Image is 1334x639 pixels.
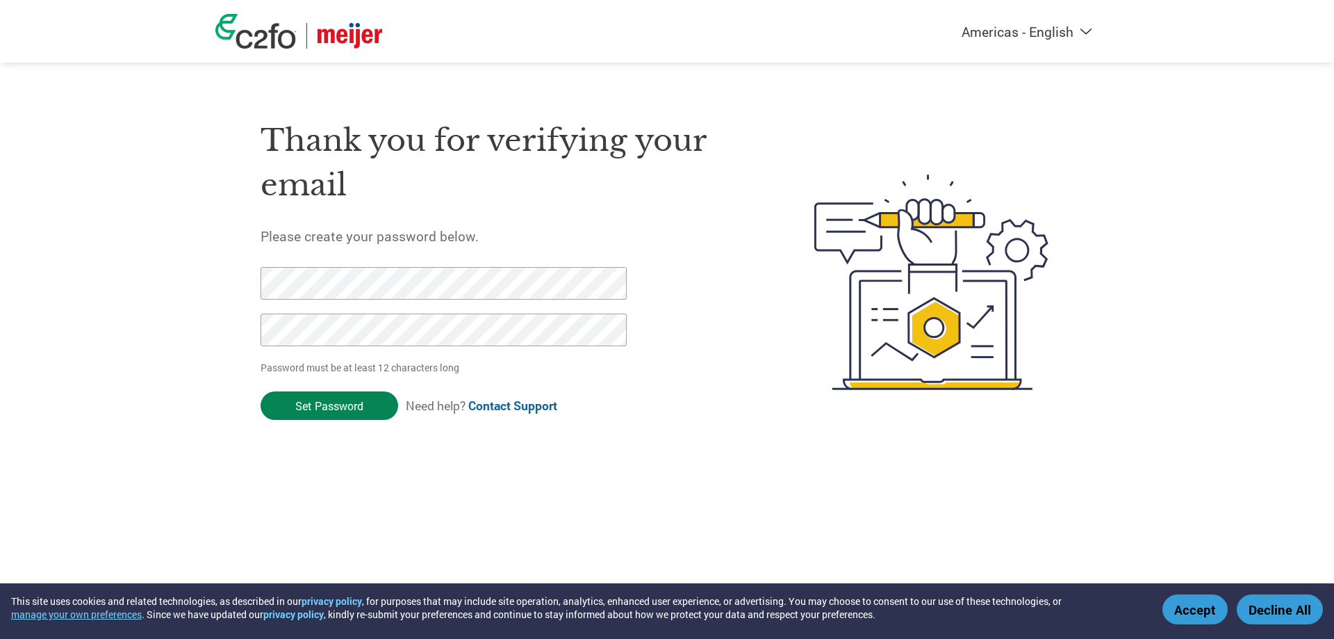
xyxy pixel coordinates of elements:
[1237,594,1323,624] button: Decline All
[261,391,398,420] input: Set Password
[11,594,1142,621] div: This site uses cookies and related technologies, as described in our , for purposes that may incl...
[1162,594,1228,624] button: Accept
[263,608,324,621] a: privacy policy
[261,118,748,208] h1: Thank you for verifying your email
[406,398,557,414] span: Need help?
[789,98,1074,467] img: create-password
[261,227,748,245] h5: Please create your password below.
[261,360,632,375] p: Password must be at least 12 characters long
[318,23,382,49] img: Meijer
[468,398,557,414] a: Contact Support
[302,594,362,608] a: privacy policy
[215,14,296,49] img: c2fo logo
[11,608,142,621] button: manage your own preferences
